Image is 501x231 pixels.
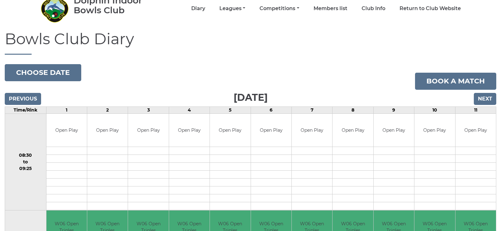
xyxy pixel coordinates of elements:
td: 1 [46,106,87,113]
td: 2 [87,106,128,113]
td: 8 [333,106,373,113]
td: 10 [414,106,455,113]
a: Competitions [260,5,299,12]
button: Choose date [5,64,81,81]
h1: Bowls Club Diary [5,31,496,55]
td: 6 [251,106,291,113]
a: Members list [314,5,347,12]
td: Open Play [210,114,250,147]
td: Open Play [128,114,168,147]
td: Open Play [46,114,87,147]
a: Diary [191,5,205,12]
td: 7 [291,106,332,113]
td: 4 [169,106,210,113]
td: Open Play [414,114,455,147]
a: Book a match [415,73,496,90]
td: Open Play [455,114,496,147]
a: Return to Club Website [400,5,461,12]
input: Next [474,93,496,105]
td: Open Play [87,114,128,147]
td: 9 [373,106,414,113]
td: 08:30 to 09:25 [5,113,46,210]
td: 3 [128,106,169,113]
td: Open Play [333,114,373,147]
td: Open Play [169,114,210,147]
td: Time/Rink [5,106,46,113]
input: Previous [5,93,41,105]
td: Open Play [374,114,414,147]
td: Open Play [251,114,291,147]
td: Open Play [292,114,332,147]
a: Club Info [362,5,385,12]
td: 11 [455,106,496,113]
a: Leagues [219,5,245,12]
td: 5 [210,106,251,113]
